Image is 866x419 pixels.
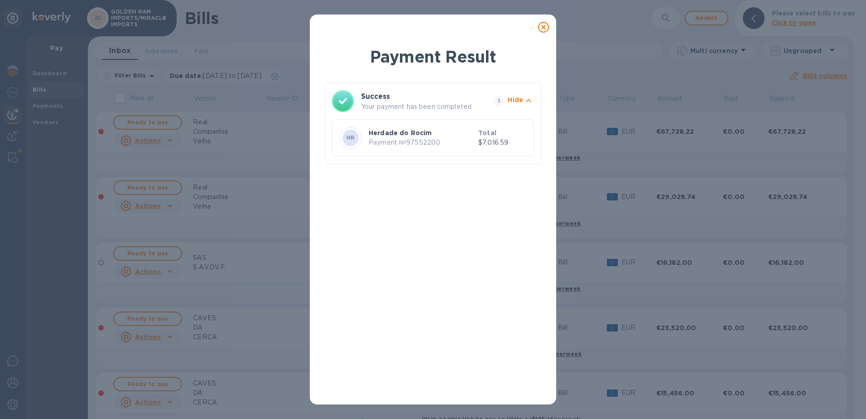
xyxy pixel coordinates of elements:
[508,95,523,104] p: Hide
[369,128,475,137] p: Herdade do Rocim
[369,138,475,147] p: Payment № 97552200
[346,134,355,141] b: HR
[324,45,542,68] h1: Payment Result
[508,95,534,107] button: Hide
[478,129,496,136] b: Total
[361,102,490,112] p: Your payment has been completed.
[493,96,504,107] span: 1
[361,91,477,102] h3: Success
[478,138,526,147] p: $7,016.59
